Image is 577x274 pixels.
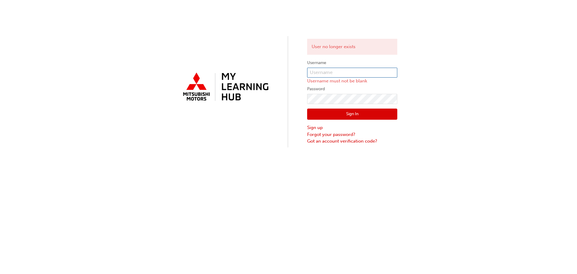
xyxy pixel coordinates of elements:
div: User no longer exists [307,39,397,55]
input: Username [307,68,397,78]
a: Sign up [307,124,397,131]
a: Got an account verification code? [307,138,397,145]
p: Username must not be blank [307,78,397,85]
img: mmal [180,70,270,104]
button: Sign In [307,109,397,120]
label: Password [307,85,397,93]
label: Username [307,59,397,66]
a: Forgot your password? [307,131,397,138]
